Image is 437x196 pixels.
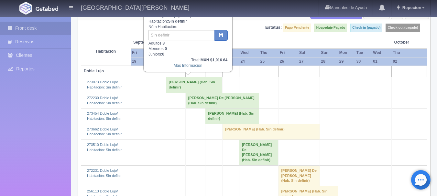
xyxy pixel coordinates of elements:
th: 25 [259,57,279,66]
th: Tue [355,48,372,57]
label: Estatus: [265,25,282,31]
label: Pago Pendiente [283,24,311,32]
div: Total: [148,57,227,63]
th: 26 [279,57,298,66]
b: 3 [162,41,165,46]
div: Fechas: Habitación: Núm Habitación: Adultos: Menores: Juniors: [144,5,232,71]
a: 273662 Doble Lujo/Habitación: Sin definir [87,127,122,136]
a: Más Información [174,63,202,68]
th: 28 [320,57,338,66]
a: 273454 Doble Lujo/Habitación: Sin definir [87,111,122,120]
td: [PERSON_NAME] De [PERSON_NAME] (Hab. Sin definir) [279,165,320,186]
th: 02 [392,57,427,66]
strong: Habitación [96,49,116,54]
th: Sun [320,48,338,57]
b: 0 [162,52,164,57]
span: September [133,40,183,45]
a: 273073 Doble Lujo/Habitación: Sin definir [87,80,122,89]
span: Repecion [401,5,421,10]
b: Doble Lujo [84,69,104,73]
img: Getabed [19,2,32,15]
th: Thu [392,48,427,57]
span: October [394,40,424,45]
td: [PERSON_NAME] (Hab. Sin definir) [205,108,259,124]
th: Fri [131,48,166,57]
label: Hospedaje Pagado [314,24,347,32]
td: [PERSON_NAME] (Hab. Sin definir) [166,77,223,93]
th: Sat [298,48,320,57]
td: [PERSON_NAME] De [PERSON_NAME] (Hab. Sin definir) [239,140,279,166]
th: 01 [372,57,391,66]
th: 29 [338,57,355,66]
th: Wed [239,48,259,57]
th: 24 [239,57,259,66]
a: 273510 Doble Lujo/Habitación: Sin definir [87,143,122,152]
b: MXN $1,916.64 [201,58,227,62]
th: Wed [372,48,391,57]
h4: [GEOGRAPHIC_DATA][PERSON_NAME] [81,3,189,11]
th: Fri [279,48,298,57]
img: Getabed [36,6,58,11]
th: Mon [338,48,355,57]
th: Thu [259,48,279,57]
a: 272230 Doble Lujo/Habitación: Sin definir [87,96,122,105]
b: Sin definir [168,19,187,24]
td: [PERSON_NAME] (Hab. Sin definir) [223,124,320,139]
th: 30 [355,57,372,66]
label: Check-in (pagado) [350,24,382,32]
th: 27 [298,57,320,66]
a: 272231 Doble Lujo/Habitación: Sin definir [87,169,122,178]
td: [PERSON_NAME] De [PERSON_NAME] (Hab. Sin definir) [185,93,259,108]
th: 19 [131,57,166,66]
input: Sin definir [148,30,215,40]
b: 0 [165,46,167,51]
label: Check-out (pagado) [386,24,420,32]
